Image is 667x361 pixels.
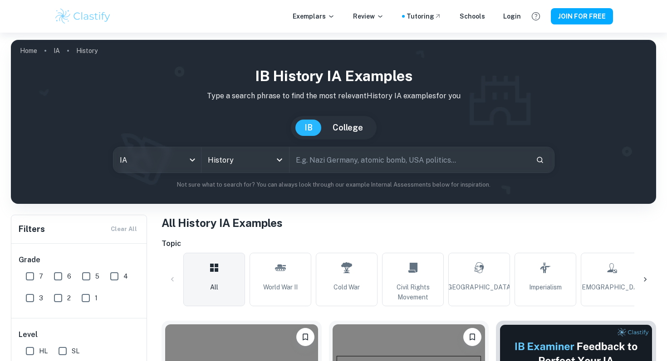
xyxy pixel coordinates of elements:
h6: Filters [19,223,45,236]
button: JOIN FOR FREE [551,8,613,24]
span: SL [72,346,79,356]
div: IA [113,147,201,173]
img: profile cover [11,40,656,204]
a: Login [503,11,521,21]
h1: IB History IA examples [18,65,649,87]
h6: Level [19,329,140,340]
button: College [324,120,372,136]
button: Search [532,152,548,168]
button: Open [273,154,286,166]
span: Civil Rights Movement [386,282,440,302]
span: 1 [95,293,98,303]
span: 4 [123,271,128,281]
p: Review [353,11,384,21]
span: 3 [39,293,43,303]
span: 2 [67,293,71,303]
button: Please log in to bookmark exemplars [463,328,481,346]
h6: Grade [19,255,140,265]
button: Help and Feedback [528,9,544,24]
span: [DEMOGRAPHIC_DATA] [575,282,648,292]
img: Clastify logo [54,7,112,25]
span: HL [39,346,48,356]
span: World War II [263,282,298,292]
h6: Topic [162,238,656,249]
h1: All History IA Examples [162,215,656,231]
span: [GEOGRAPHIC_DATA] [446,282,513,292]
a: IA [54,44,60,57]
p: Not sure what to search for? You can always look through our example Internal Assessments below f... [18,180,649,189]
p: Exemplars [293,11,335,21]
a: Schools [460,11,485,21]
span: Cold War [333,282,360,292]
span: 5 [95,271,99,281]
p: Type a search phrase to find the most relevant History IA examples for you [18,91,649,101]
a: Home [20,44,37,57]
span: All [210,282,218,292]
button: Please log in to bookmark exemplars [296,328,314,346]
p: History [76,46,98,56]
span: 7 [39,271,43,281]
a: Tutoring [407,11,441,21]
button: IB [295,120,322,136]
span: 6 [67,271,71,281]
input: E.g. Nazi Germany, atomic bomb, USA politics... [289,147,529,173]
span: Imperialism [529,282,562,292]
